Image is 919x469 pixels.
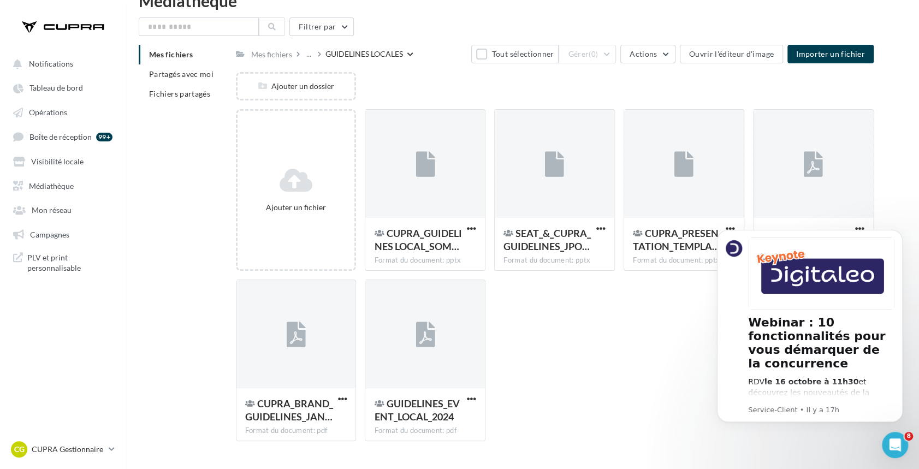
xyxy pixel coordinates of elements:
span: CUPRA_GUIDELINES LOCAL_SOME_06.2025 [374,227,461,252]
div: Format du document: pdf [245,426,347,436]
span: Mon réseau [32,205,72,215]
span: Médiathèque [29,181,74,190]
iframe: Intercom notifications message [701,216,919,464]
a: Médiathèque [7,175,119,195]
p: CUPRA Gestionnaire [32,444,104,455]
a: CG CUPRA Gestionnaire [9,439,117,460]
div: Format du document: pptx [633,256,735,265]
a: Campagnes [7,224,119,244]
span: Campagnes [30,229,69,239]
button: Tout sélectionner [471,45,559,63]
button: Notifications [7,54,115,73]
a: Boîte de réception 99+ [7,126,119,146]
span: PLV et print personnalisable [27,252,112,274]
div: Ajouter un fichier [242,202,351,213]
a: Mon réseau [7,199,119,219]
div: Mes fichiers [251,49,292,60]
iframe: Intercom live chat [882,432,908,458]
span: Notifications [29,59,73,68]
span: CG [14,444,25,455]
button: Actions [620,45,675,63]
span: Tableau de bord [29,84,83,93]
div: Ajouter un dossier [238,81,355,92]
div: ... [304,46,313,62]
span: CUPRA_BRAND_GUIDELINES_JANUARY2024 [245,397,333,423]
span: (0) [589,50,598,58]
span: Visibilité locale [31,157,84,166]
span: CUPRA_PRESENTATION_TEMPLATE_2024 [633,227,720,252]
span: Importer un fichier [796,49,865,58]
button: Importer un fichier [787,45,874,63]
div: 99+ [96,133,112,141]
span: Actions [630,49,657,58]
button: Filtrer par [289,17,354,36]
button: Gérer(0) [559,45,616,63]
div: Format du document: pptx [503,256,606,265]
div: Format du document: pdf [374,426,476,436]
div: Format du document: pptx [374,256,476,265]
a: PLV et print personnalisable [7,248,119,278]
span: Partagés avec moi [149,69,214,79]
a: Tableau de bord [7,78,119,97]
span: Opérations [29,108,67,117]
span: GUIDELINES_EVENT_LOCAL_2024 [374,397,459,423]
span: Mes fichiers [149,50,193,59]
span: 8 [904,432,913,441]
span: Boîte de réception [29,132,92,141]
a: Opérations [7,102,119,122]
span: Fichiers partagés [149,89,210,98]
span: SEAT_&_CUPRA_GUIDELINES_JPO_2025 [503,227,591,252]
a: Visibilité locale [7,151,119,170]
div: GUIDELINES LOCALES [325,49,403,60]
button: Ouvrir l'éditeur d'image [680,45,783,63]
